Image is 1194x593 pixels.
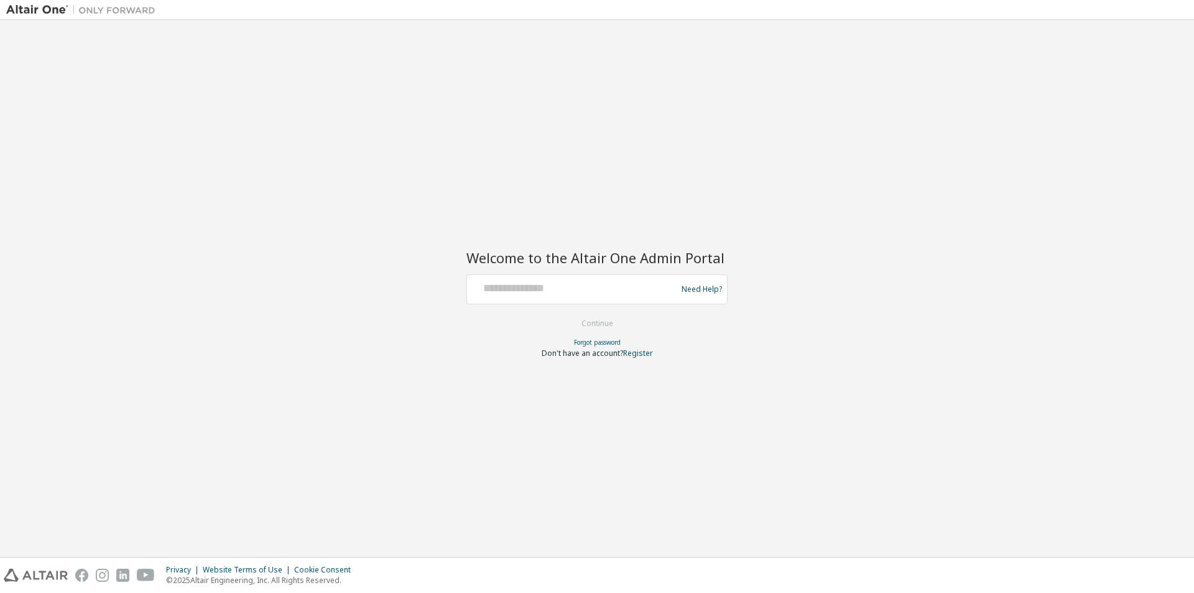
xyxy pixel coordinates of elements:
div: Cookie Consent [294,565,358,575]
a: Forgot password [574,338,621,347]
span: Don't have an account? [542,348,623,358]
img: facebook.svg [75,569,88,582]
img: youtube.svg [137,569,155,582]
img: instagram.svg [96,569,109,582]
div: Privacy [166,565,203,575]
a: Register [623,348,653,358]
h2: Welcome to the Altair One Admin Portal [466,249,728,266]
img: Altair One [6,4,162,16]
div: Website Terms of Use [203,565,294,575]
img: linkedin.svg [116,569,129,582]
img: altair_logo.svg [4,569,68,582]
p: © 2025 Altair Engineering, Inc. All Rights Reserved. [166,575,358,586]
